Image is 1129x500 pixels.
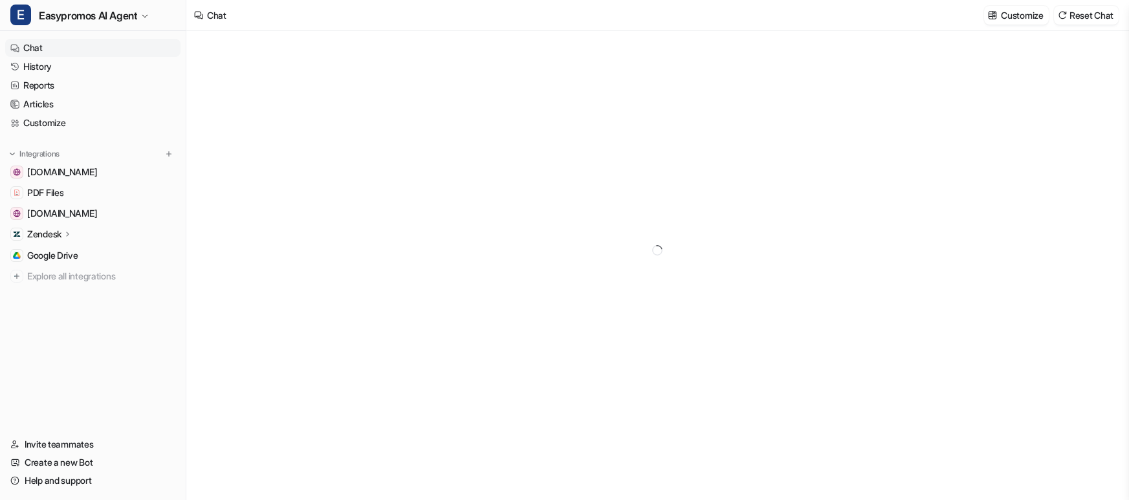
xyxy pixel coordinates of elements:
[27,207,97,220] span: [DOMAIN_NAME]
[27,186,63,199] span: PDF Files
[5,114,181,132] a: Customize
[1054,6,1119,25] button: Reset Chat
[5,58,181,76] a: History
[5,472,181,490] a: Help and support
[39,6,137,25] span: Easypromos AI Agent
[164,149,173,158] img: menu_add.svg
[5,453,181,472] a: Create a new Bot
[8,149,17,158] img: expand menu
[5,267,181,285] a: Explore all integrations
[13,189,21,197] img: PDF Files
[13,210,21,217] img: www.easypromosapp.com
[1058,10,1067,20] img: reset
[5,147,63,160] button: Integrations
[5,435,181,453] a: Invite teammates
[10,5,31,25] span: E
[10,270,23,283] img: explore all integrations
[5,39,181,57] a: Chat
[5,76,181,94] a: Reports
[13,252,21,259] img: Google Drive
[27,166,97,179] span: [DOMAIN_NAME]
[1001,8,1043,22] p: Customize
[27,249,78,262] span: Google Drive
[207,8,226,22] div: Chat
[13,168,21,176] img: easypromos-apiref.redoc.ly
[5,204,181,223] a: www.easypromosapp.com[DOMAIN_NAME]
[5,163,181,181] a: easypromos-apiref.redoc.ly[DOMAIN_NAME]
[5,246,181,265] a: Google DriveGoogle Drive
[988,10,997,20] img: customize
[5,184,181,202] a: PDF FilesPDF Files
[27,228,61,241] p: Zendesk
[27,266,175,287] span: Explore all integrations
[19,149,60,159] p: Integrations
[13,230,21,238] img: Zendesk
[984,6,1048,25] button: Customize
[5,95,181,113] a: Articles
